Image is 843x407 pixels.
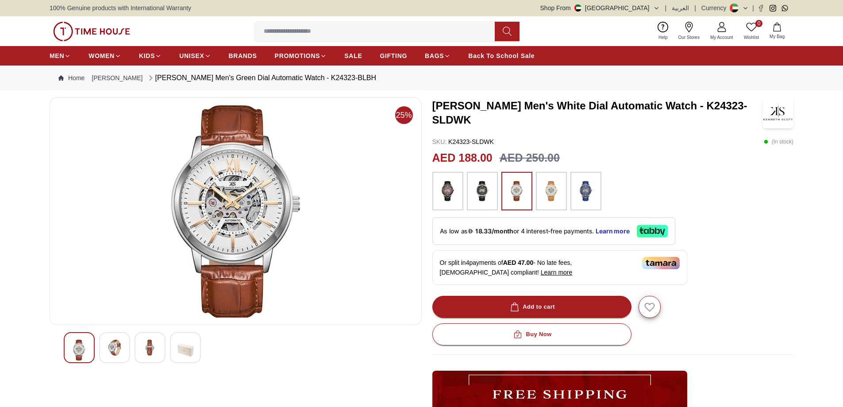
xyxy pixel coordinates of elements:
[92,74,142,82] a: [PERSON_NAME]
[344,48,362,64] a: SALE
[508,302,555,312] div: Add to cart
[503,259,533,266] span: AED 47.00
[139,51,155,60] span: KIDS
[781,5,788,12] a: Whatsapp
[179,48,211,64] a: UNISEX
[752,4,754,12] span: |
[471,176,493,206] img: ...
[574,4,581,12] img: United Arab Emirates
[229,51,257,60] span: BRANDS
[139,48,162,64] a: KIDS
[58,74,85,82] a: Home
[432,296,631,318] button: Add to cart
[758,5,764,12] a: Facebook
[432,138,447,145] span: SKU :
[675,34,703,41] span: Our Stores
[673,20,705,43] a: Our Stores
[142,340,158,356] img: Kenneth Scott Men's Green Dial Automatic Watch - K24323-BLBH
[89,51,115,60] span: WOMEN
[50,48,71,64] a: MEN
[755,20,762,27] span: 0
[540,176,562,206] img: ...
[89,48,121,64] a: WOMEN
[395,106,413,124] span: 25%
[739,20,764,43] a: 0Wishlist
[468,48,535,64] a: Back To School Sale
[380,48,407,64] a: GIFTING
[541,269,573,276] span: Learn more
[437,176,459,206] img: ...
[540,4,660,12] button: Shop From[GEOGRAPHIC_DATA]
[432,250,687,285] div: Or split in 4 payments of - No late fees, [DEMOGRAPHIC_DATA] compliant!
[275,48,327,64] a: PROMOTIONS
[344,51,362,60] span: SALE
[179,51,204,60] span: UNISEX
[642,257,680,269] img: Tamara
[53,22,130,41] img: ...
[71,340,87,360] img: Kenneth Scott Men's Green Dial Automatic Watch - K24323-BLBH
[468,51,535,60] span: Back To School Sale
[432,323,631,345] button: Buy Now
[770,5,776,12] a: Instagram
[707,34,737,41] span: My Account
[50,51,64,60] span: MEN
[764,137,793,146] p: ( In stock )
[512,329,551,340] div: Buy Now
[764,21,790,42] button: My Bag
[57,105,414,318] img: Kenneth Scott Men's Green Dial Automatic Watch - K24323-BLBH
[701,4,730,12] div: Currency
[694,4,696,12] span: |
[766,33,788,40] span: My Bag
[425,48,450,64] a: BAGS
[425,51,444,60] span: BAGS
[762,97,793,128] img: Kenneth Scott Men's White Dial Automatic Watch - K24323-SLDWK
[432,150,493,167] h2: AED 188.00
[107,340,123,356] img: Kenneth Scott Men's Green Dial Automatic Watch - K24323-BLBH
[50,66,793,90] nav: Breadcrumb
[380,51,407,60] span: GIFTING
[229,48,257,64] a: BRANDS
[506,176,528,206] img: ...
[177,340,193,360] img: Kenneth Scott Men's Green Dial Automatic Watch - K24323-BLBH
[500,150,560,167] h3: AED 250.00
[432,99,763,127] h3: [PERSON_NAME] Men's White Dial Automatic Watch - K24323-SLDWK
[146,73,377,83] div: [PERSON_NAME] Men's Green Dial Automatic Watch - K24323-BLBH
[275,51,320,60] span: PROMOTIONS
[432,137,494,146] p: K24323-SLDWK
[50,4,191,12] span: 100% Genuine products with International Warranty
[672,4,689,12] button: العربية
[740,34,762,41] span: Wishlist
[653,20,673,43] a: Help
[575,176,597,206] img: ...
[655,34,671,41] span: Help
[665,4,667,12] span: |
